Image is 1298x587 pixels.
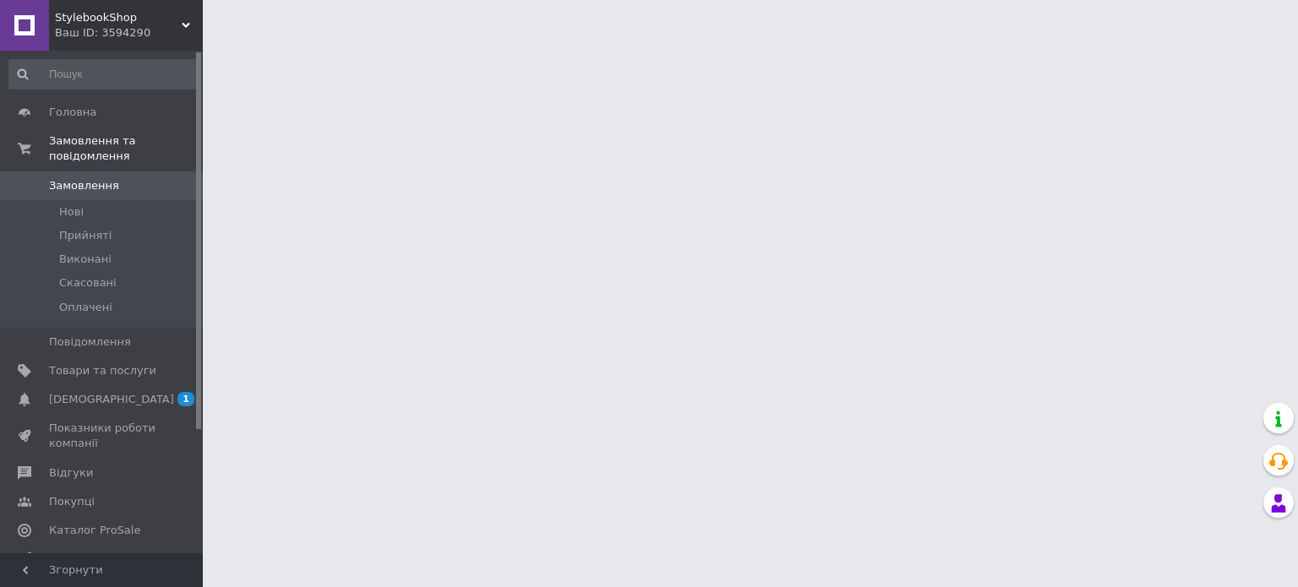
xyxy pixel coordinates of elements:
input: Пошук [8,59,199,90]
span: Виконані [59,252,112,267]
span: Скасовані [59,275,117,291]
span: Покупці [49,494,95,509]
span: StylebookShop [55,10,182,25]
span: Оплачені [59,300,112,315]
span: Відгуки [49,465,93,481]
span: 1 [177,392,194,406]
span: Замовлення та повідомлення [49,133,203,164]
span: Повідомлення [49,334,131,350]
span: Головна [49,105,96,120]
div: Ваш ID: 3594290 [55,25,203,41]
span: Товари та послуги [49,363,156,378]
span: Каталог ProSale [49,523,140,538]
span: Замовлення [49,178,119,193]
span: [DEMOGRAPHIC_DATA] [49,392,174,407]
span: Нові [59,204,84,220]
span: Прийняті [59,228,112,243]
span: Показники роботи компанії [49,421,156,451]
span: Аналітика [49,552,107,567]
